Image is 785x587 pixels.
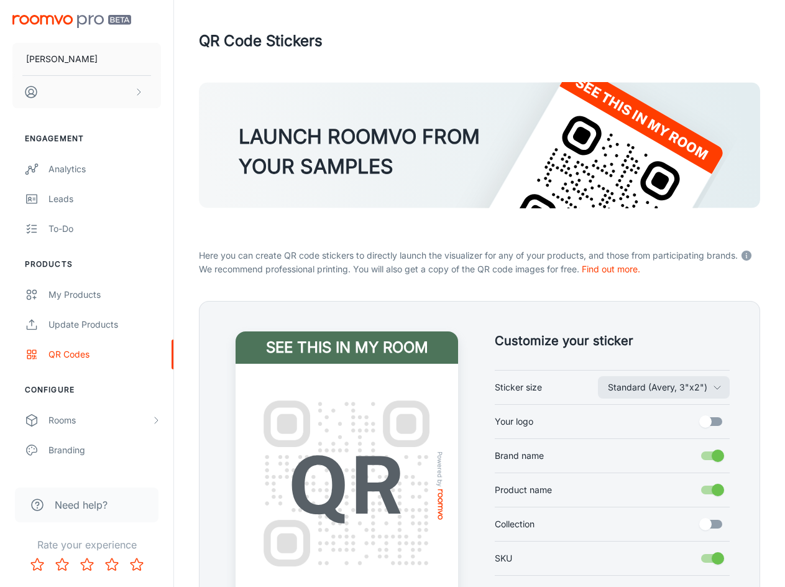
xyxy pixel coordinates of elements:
[236,331,458,364] h4: See this in my room
[434,451,447,487] span: Powered by
[99,552,124,577] button: Rate 4 star
[48,192,161,206] div: Leads
[495,517,535,531] span: Collection
[48,318,161,331] div: Update Products
[199,262,760,276] p: We recommend professional printing. You will also get a copy of the QR code images for free.
[582,264,640,274] a: Find out more.
[48,288,161,302] div: My Products
[495,483,552,497] span: Product name
[598,376,730,399] button: Sticker size
[75,552,99,577] button: Rate 3 star
[495,449,544,463] span: Brand name
[12,15,131,28] img: Roomvo PRO Beta
[48,414,151,427] div: Rooms
[26,52,98,66] p: [PERSON_NAME]
[239,122,480,182] h3: LAUNCH ROOMVO FROM YOUR SAMPLES
[495,331,730,350] h5: Customize your sticker
[48,222,161,236] div: To-do
[50,552,75,577] button: Rate 2 star
[48,162,161,176] div: Analytics
[199,246,760,262] p: Here you can create QR code stickers to directly launch the visualizer for any of your products, ...
[495,552,512,565] span: SKU
[495,381,542,394] span: Sticker size
[438,489,443,520] img: roomvo
[10,537,163,552] p: Rate your experience
[124,552,149,577] button: Rate 5 star
[55,497,108,512] span: Need help?
[12,43,161,75] button: [PERSON_NAME]
[25,552,50,577] button: Rate 1 star
[48,443,161,457] div: Branding
[250,387,443,580] img: QR Code Example
[48,348,161,361] div: QR Codes
[495,415,533,428] span: Your logo
[199,30,323,52] h1: QR Code Stickers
